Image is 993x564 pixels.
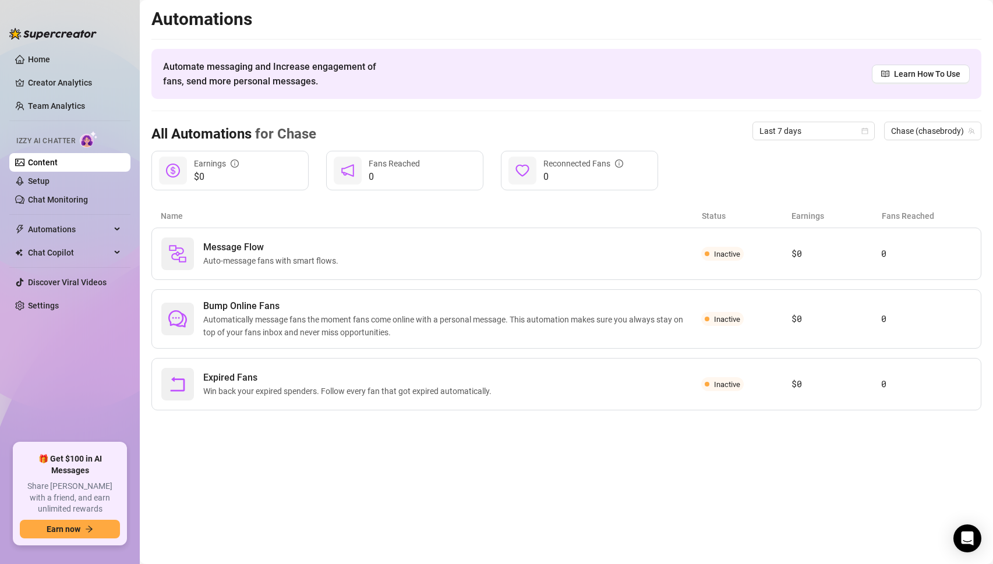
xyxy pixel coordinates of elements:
a: Setup [28,176,50,186]
span: info-circle [231,159,239,168]
span: notification [341,164,355,178]
span: read [881,70,889,78]
a: Home [28,55,50,64]
span: Izzy AI Chatter [16,136,75,147]
span: Fans Reached [369,159,420,168]
span: team [968,127,975,134]
img: svg%3e [168,244,187,263]
h2: Automations [151,8,981,30]
article: $0 [791,312,882,326]
span: 🎁 Get $100 in AI Messages [20,453,120,476]
div: Reconnected Fans [543,157,623,170]
span: 0 [369,170,420,184]
span: arrow-right [85,525,93,533]
span: Win back your expired spenders. Follow every fan that got expired automatically. [203,385,496,398]
span: $0 [194,170,239,184]
span: Inactive [714,250,740,258]
span: Automations [28,220,111,239]
a: Discover Viral Videos [28,278,107,287]
a: Team Analytics [28,101,85,111]
span: Automatically message fans the moment fans come online with a personal message. This automation m... [203,313,701,339]
a: Creator Analytics [28,73,121,92]
article: Status [702,210,792,222]
article: $0 [791,377,882,391]
span: dollar [166,164,180,178]
span: Share [PERSON_NAME] with a friend, and earn unlimited rewards [20,481,120,515]
img: AI Chatter [80,131,98,148]
span: comment [168,310,187,328]
article: $0 [791,247,882,261]
span: heart [515,164,529,178]
span: Last 7 days [759,122,868,140]
span: Auto-message fans with smart flows. [203,254,343,267]
a: Chat Monitoring [28,195,88,204]
article: 0 [881,312,971,326]
div: Earnings [194,157,239,170]
a: Settings [28,301,59,310]
article: Fans Reached [882,210,972,222]
span: Inactive [714,380,740,389]
span: Learn How To Use [894,68,960,80]
a: Learn How To Use [872,65,970,83]
span: Chase (chasebrody) [891,122,974,140]
span: 0 [543,170,623,184]
article: 0 [881,377,971,391]
span: Message Flow [203,240,343,254]
span: Expired Fans [203,371,496,385]
span: Inactive [714,315,740,324]
h3: All Automations [151,125,316,144]
span: Bump Online Fans [203,299,701,313]
article: Earnings [791,210,882,222]
span: Earn now [47,524,80,534]
img: logo-BBDzfeDw.svg [9,28,97,40]
span: info-circle [615,159,623,168]
span: Chat Copilot [28,243,111,262]
button: Earn nowarrow-right [20,520,120,538]
div: Open Intercom Messenger [953,524,981,552]
span: thunderbolt [15,225,24,234]
span: for Chase [252,126,316,142]
span: Automate messaging and Increase engagement of fans, send more personal messages. [163,59,387,88]
span: calendar [861,127,868,134]
a: Content [28,158,58,167]
article: 0 [881,247,971,261]
img: Chat Copilot [15,249,23,257]
span: rollback [168,375,187,393]
article: Name [161,210,702,222]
